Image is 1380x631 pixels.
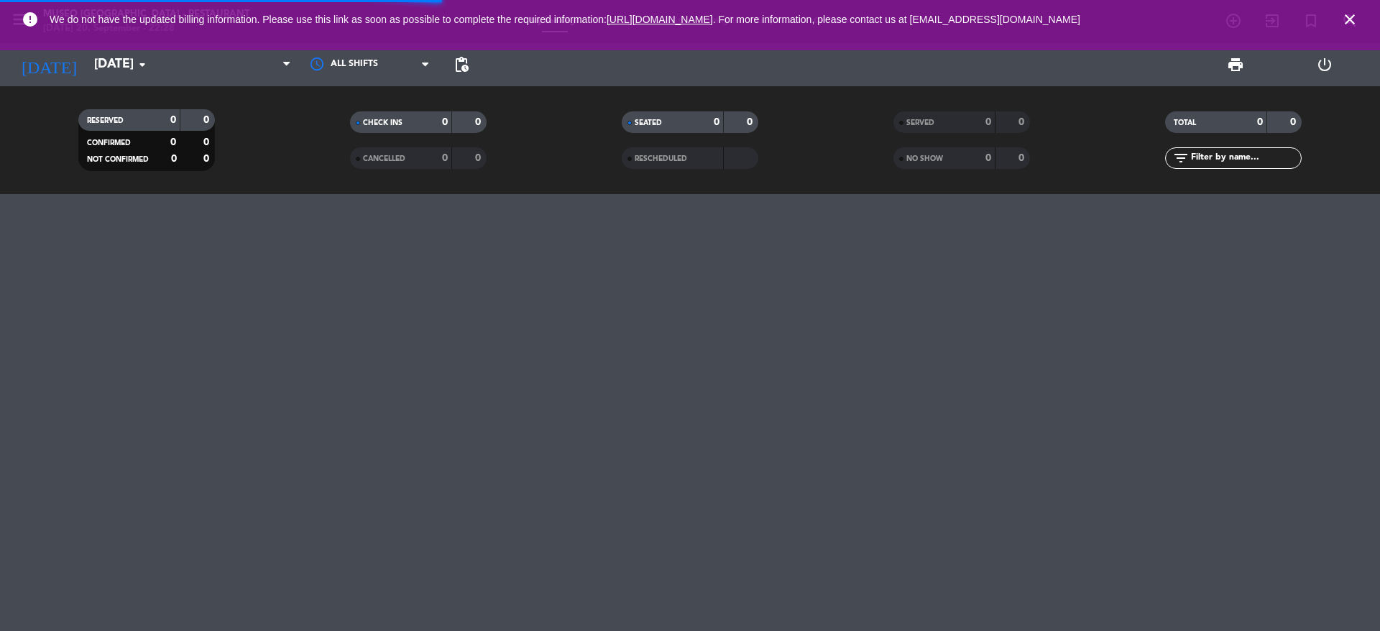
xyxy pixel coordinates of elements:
a: . For more information, please contact us at [EMAIL_ADDRESS][DOMAIN_NAME] [713,14,1080,25]
span: CANCELLED [363,155,405,162]
a: [URL][DOMAIN_NAME] [607,14,713,25]
strong: 0 [442,117,448,127]
span: SERVED [906,119,934,126]
strong: 0 [1290,117,1299,127]
strong: 0 [985,153,991,163]
span: SEATED [635,119,662,126]
strong: 0 [714,117,719,127]
span: CONFIRMED [87,139,131,147]
i: power_settings_new [1316,56,1333,73]
strong: 0 [475,117,484,127]
i: close [1341,11,1358,28]
span: We do not have the updated billing information. Please use this link as soon as possible to compl... [50,14,1080,25]
strong: 0 [203,137,212,147]
strong: 0 [203,115,212,125]
span: RESCHEDULED [635,155,687,162]
input: Filter by name... [1190,150,1301,166]
span: print [1227,56,1244,73]
strong: 0 [442,153,448,163]
i: arrow_drop_down [134,56,151,73]
div: LOG OUT [1280,43,1369,86]
strong: 0 [475,153,484,163]
span: TOTAL [1174,119,1196,126]
span: pending_actions [453,56,470,73]
strong: 0 [985,117,991,127]
strong: 0 [1018,117,1027,127]
i: [DATE] [11,49,87,80]
span: NOT CONFIRMED [87,156,149,163]
strong: 0 [1018,153,1027,163]
span: RESERVED [87,117,124,124]
i: filter_list [1172,149,1190,167]
strong: 0 [1257,117,1263,127]
strong: 0 [170,115,176,125]
strong: 0 [747,117,755,127]
strong: 0 [170,137,176,147]
strong: 0 [171,154,177,164]
span: NO SHOW [906,155,943,162]
span: CHECK INS [363,119,402,126]
i: error [22,11,39,28]
strong: 0 [203,154,212,164]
